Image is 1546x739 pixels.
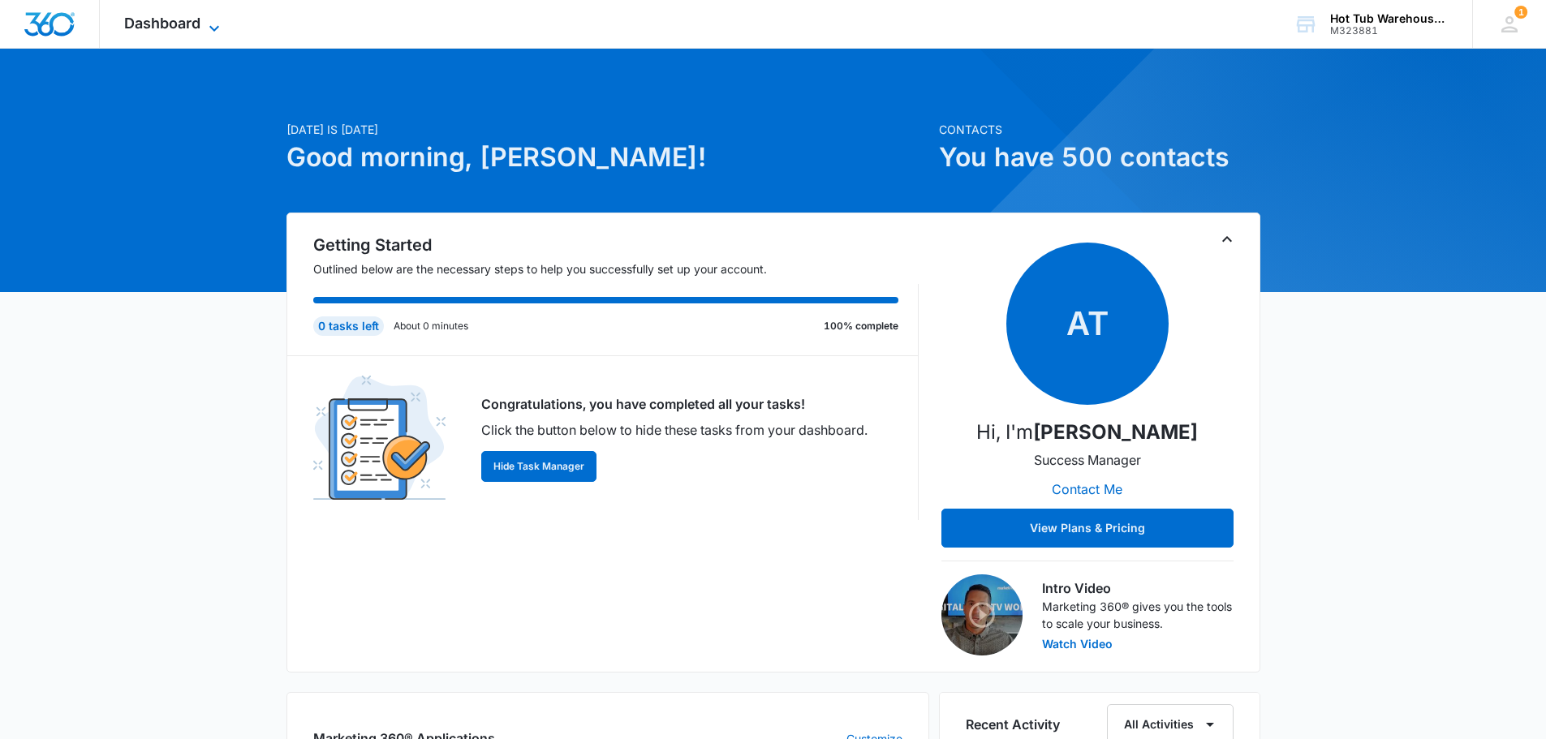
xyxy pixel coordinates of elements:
p: Congratulations, you have completed all your tasks! [481,394,868,414]
strong: [PERSON_NAME] [1033,420,1198,444]
span: 1 [1514,6,1527,19]
p: Success Manager [1034,450,1141,470]
div: notifications count [1514,6,1527,19]
img: Intro Video [941,574,1023,655]
button: Contact Me [1036,470,1139,509]
p: [DATE] is [DATE] [286,121,929,138]
p: Contacts [939,121,1260,138]
div: account id [1330,25,1449,37]
p: Click the button below to hide these tasks from your dashboard. [481,420,868,440]
span: AT [1006,243,1169,405]
h6: Recent Activity [966,715,1060,734]
p: About 0 minutes [394,319,468,333]
h2: Getting Started [313,233,919,257]
p: Outlined below are the necessary steps to help you successfully set up your account. [313,260,919,277]
p: Hi, I'm [976,418,1198,447]
span: Dashboard [124,15,200,32]
h1: Good morning, [PERSON_NAME]! [286,138,929,177]
div: 0 tasks left [313,316,384,336]
button: View Plans & Pricing [941,509,1234,548]
p: Marketing 360® gives you the tools to scale your business. [1042,598,1234,632]
button: Toggle Collapse [1217,230,1237,249]
h3: Intro Video [1042,578,1234,598]
div: account name [1330,12,1449,25]
button: Hide Task Manager [481,451,596,482]
button: Watch Video [1042,638,1113,650]
p: 100% complete [824,319,898,333]
h1: You have 500 contacts [939,138,1260,177]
